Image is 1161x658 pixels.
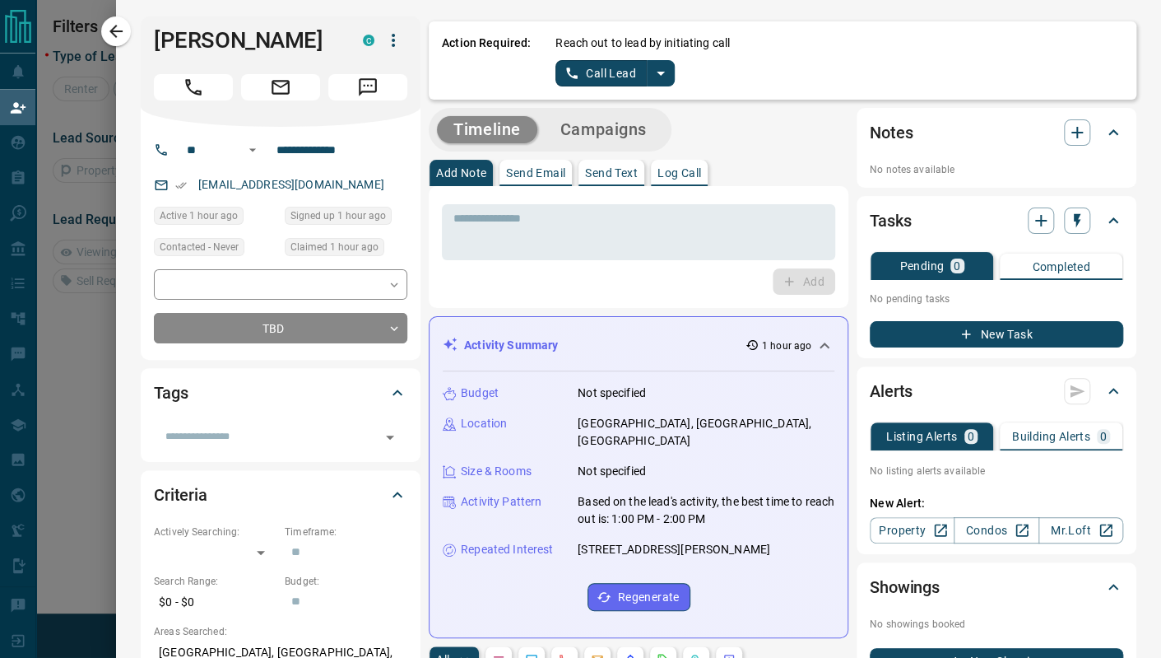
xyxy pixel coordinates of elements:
[378,426,402,449] button: Open
[870,321,1123,348] button: New Task
[154,27,338,54] h1: [PERSON_NAME]
[154,380,188,406] h2: Tags
[899,260,944,272] p: Pending
[544,116,663,143] button: Campaigns
[154,574,276,589] p: Search Range:
[578,385,646,402] p: Not specified
[160,208,238,224] span: Active 1 hour ago
[870,378,913,404] h2: Alerts
[285,238,407,261] div: Tue Aug 12 2025
[461,493,541,511] p: Activity Pattern
[290,208,386,224] span: Signed up 1 hour ago
[443,330,834,361] div: Activity Summary1 hour ago
[154,589,276,616] p: $0 - $0
[285,207,407,230] div: Tue Aug 12 2025
[870,208,911,234] h2: Tasks
[442,35,531,86] p: Action Required:
[461,385,499,402] p: Budget
[198,178,384,191] a: [EMAIL_ADDRESS][DOMAIN_NAME]
[870,517,954,544] a: Property
[555,35,730,52] p: Reach out to lead by initiating call
[437,116,537,143] button: Timeline
[578,493,834,528] p: Based on the lead's activity, the best time to reach out is: 1:00 PM - 2:00 PM
[578,415,834,450] p: [GEOGRAPHIC_DATA], [GEOGRAPHIC_DATA], [GEOGRAPHIC_DATA]
[154,475,407,515] div: Criteria
[1032,261,1090,273] p: Completed
[243,140,262,160] button: Open
[870,574,940,600] h2: Showings
[175,180,187,191] svg: Email Verified
[241,74,320,100] span: Email
[870,464,1123,478] p: No listing alerts available
[870,371,1123,411] div: Alerts
[870,119,913,146] h2: Notes
[954,260,960,272] p: 0
[555,60,647,86] button: Call Lead
[1100,431,1107,442] p: 0
[461,463,532,480] p: Size & Rooms
[436,167,486,179] p: Add Note
[870,617,1123,632] p: No showings booked
[285,525,407,539] p: Timeframe:
[154,624,407,639] p: Areas Searched:
[154,74,233,100] span: Call
[290,239,378,255] span: Claimed 1 hour ago
[160,239,239,255] span: Contacted - Never
[870,567,1123,607] div: Showings
[587,583,690,611] button: Regenerate
[154,207,276,230] div: Tue Aug 12 2025
[464,337,558,354] p: Activity Summary
[328,74,407,100] span: Message
[555,60,675,86] div: split button
[870,287,1123,311] p: No pending tasks
[461,541,553,558] p: Repeated Interest
[870,113,1123,152] div: Notes
[870,201,1123,240] div: Tasks
[154,482,207,508] h2: Criteria
[870,162,1123,177] p: No notes available
[506,167,565,179] p: Send Email
[886,431,958,442] p: Listing Alerts
[461,415,507,432] p: Location
[363,35,374,46] div: condos.ca
[154,525,276,539] p: Actively Searching:
[657,167,701,179] p: Log Call
[954,517,1038,544] a: Condos
[762,338,811,353] p: 1 hour ago
[1012,431,1090,442] p: Building Alerts
[578,541,770,558] p: [STREET_ADDRESS][PERSON_NAME]
[285,574,407,589] p: Budget:
[154,373,407,413] div: Tags
[154,313,407,343] div: TBD
[585,167,638,179] p: Send Text
[968,431,974,442] p: 0
[870,495,1123,512] p: New Alert:
[1038,517,1123,544] a: Mr.Loft
[578,463,646,480] p: Not specified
